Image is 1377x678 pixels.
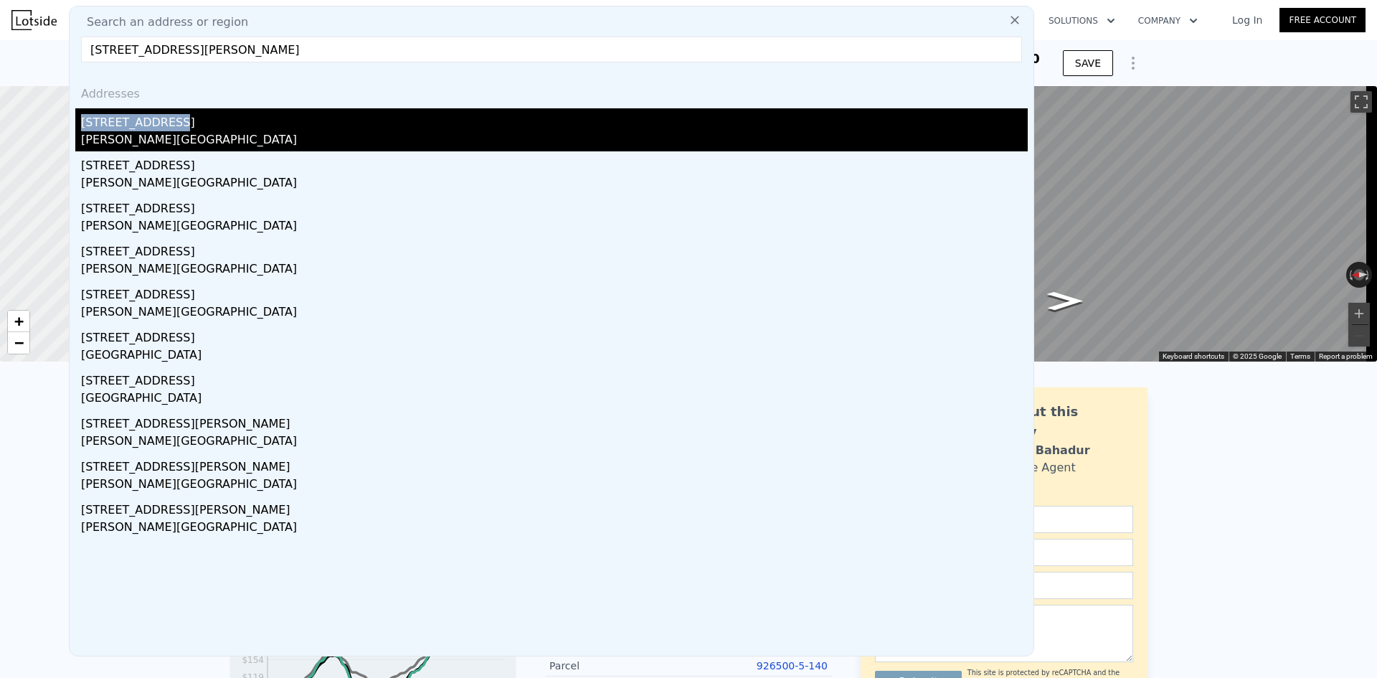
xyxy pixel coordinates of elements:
[1037,8,1127,34] button: Solutions
[81,367,1028,390] div: [STREET_ADDRESS]
[81,433,1028,453] div: [PERSON_NAME][GEOGRAPHIC_DATA]
[81,260,1028,281] div: [PERSON_NAME][GEOGRAPHIC_DATA]
[81,108,1028,131] div: [STREET_ADDRESS]
[1365,262,1373,288] button: Rotate clockwise
[973,442,1090,459] div: Siddhant Bahadur
[1348,325,1370,347] button: Zoom out
[1346,262,1354,288] button: Rotate counterclockwise
[81,174,1028,194] div: [PERSON_NAME][GEOGRAPHIC_DATA]
[81,37,1022,62] input: Enter an address, city, region, neighborhood or zip code
[81,347,1028,367] div: [GEOGRAPHIC_DATA]
[14,334,24,352] span: −
[1032,287,1098,314] path: Go South, Ainsworth Ave S
[1063,50,1113,76] button: SAVE
[81,476,1028,496] div: [PERSON_NAME][GEOGRAPHIC_DATA]
[81,131,1028,151] div: [PERSON_NAME][GEOGRAPHIC_DATA]
[973,402,1133,442] div: Ask about this property
[81,151,1028,174] div: [STREET_ADDRESS]
[757,660,828,672] a: 926500-5-140
[75,74,1028,108] div: Addresses
[81,390,1028,410] div: [GEOGRAPHIC_DATA]
[1350,91,1372,113] button: Toggle fullscreen view
[81,194,1028,217] div: [STREET_ADDRESS]
[81,496,1028,519] div: [STREET_ADDRESS][PERSON_NAME]
[81,453,1028,476] div: [STREET_ADDRESS][PERSON_NAME]
[1346,269,1373,281] button: Reset the view
[1233,352,1282,360] span: © 2025 Google
[11,10,57,30] img: Lotside
[1215,13,1279,27] a: Log In
[81,217,1028,237] div: [PERSON_NAME][GEOGRAPHIC_DATA]
[1127,8,1209,34] button: Company
[81,281,1028,303] div: [STREET_ADDRESS]
[1163,352,1224,362] button: Keyboard shortcuts
[1119,49,1147,77] button: Show Options
[14,312,24,330] span: +
[1290,352,1310,360] a: Terms (opens in new tab)
[8,311,29,332] a: Zoom in
[549,659,688,673] div: Parcel
[81,410,1028,433] div: [STREET_ADDRESS][PERSON_NAME]
[81,324,1028,347] div: [STREET_ADDRESS]
[1319,352,1373,360] a: Report a problem
[242,655,264,665] tspan: $154
[75,14,248,31] span: Search an address or region
[8,332,29,354] a: Zoom out
[81,303,1028,324] div: [PERSON_NAME][GEOGRAPHIC_DATA]
[1279,8,1366,32] a: Free Account
[1348,303,1370,324] button: Zoom in
[81,519,1028,539] div: [PERSON_NAME][GEOGRAPHIC_DATA]
[81,237,1028,260] div: [STREET_ADDRESS]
